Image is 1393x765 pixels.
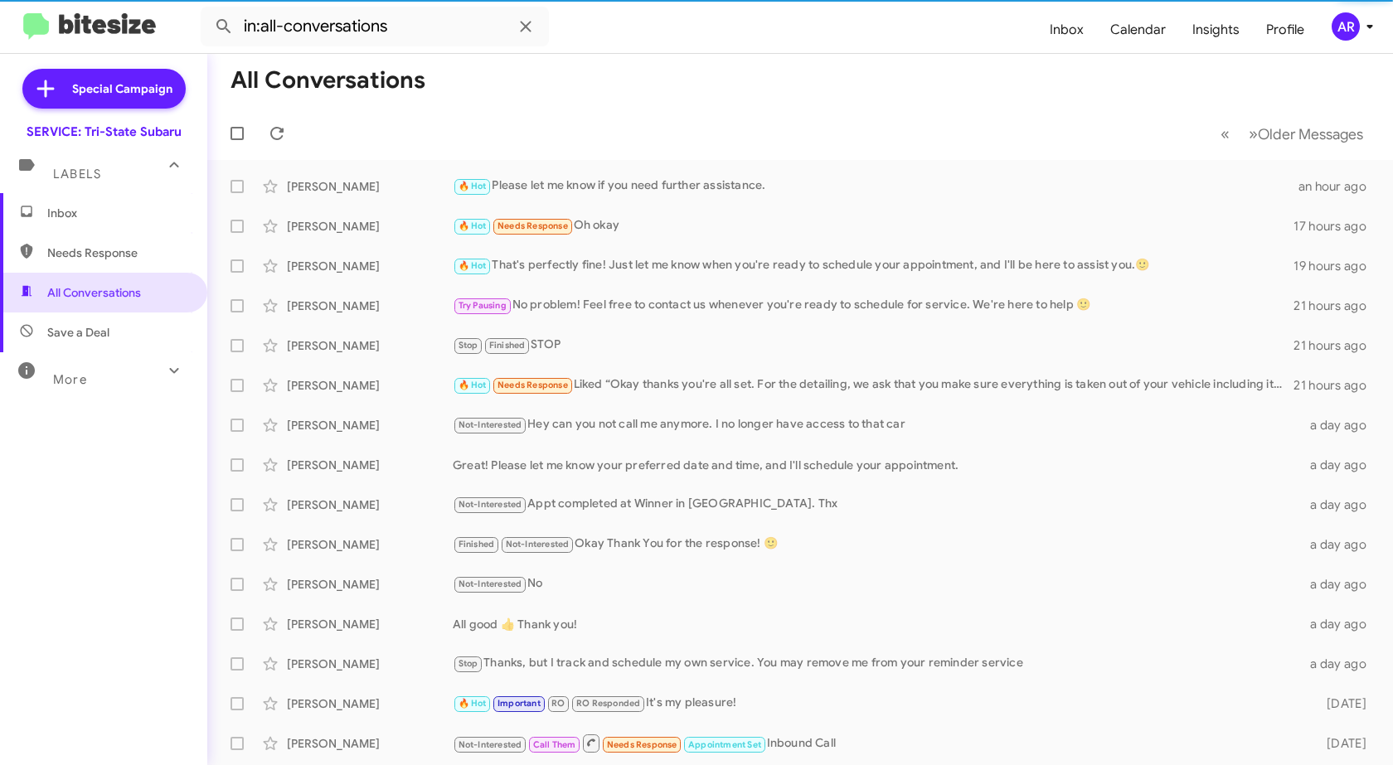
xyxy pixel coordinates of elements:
span: Call Them [533,739,576,750]
span: Finished [459,539,495,550]
div: All good 👍 Thank you! [453,616,1303,632]
span: Save a Deal [47,324,109,341]
div: STOP [453,336,1293,355]
span: RO Responded [576,698,640,709]
a: Calendar [1097,6,1179,54]
div: [PERSON_NAME] [287,178,453,195]
a: Inbox [1036,6,1097,54]
div: a day ago [1303,656,1380,672]
input: Search [201,7,549,46]
span: » [1249,123,1258,144]
span: Important [498,698,541,709]
span: Labels [53,167,101,182]
span: 🔥 Hot [459,220,487,231]
span: Not-Interested [459,419,522,430]
div: [PERSON_NAME] [287,616,453,632]
span: 🔥 Hot [459,380,487,390]
div: [PERSON_NAME] [287,218,453,235]
div: [PERSON_NAME] [287,298,453,314]
div: Great! Please let me know your preferred date and time, and I'll schedule your appointment. [453,457,1303,473]
div: [PERSON_NAME] [287,656,453,672]
div: Inbound Call [453,733,1303,753]
div: [PERSON_NAME] [287,695,453,712]
button: Next [1239,117,1373,151]
span: 🔥 Hot [459,698,487,709]
div: No [453,574,1303,593]
div: [PERSON_NAME] [287,377,453,394]
a: Insights [1179,6,1253,54]
div: a day ago [1303,496,1380,513]
div: 21 hours ago [1293,298,1380,314]
div: It's my pleasure! [453,694,1303,713]
span: « [1221,123,1230,144]
span: Not-Interested [459,499,522,510]
span: Not-Interested [459,579,522,589]
button: AR [1318,12,1375,41]
span: Needs Response [498,220,568,231]
div: Oh okay [453,216,1293,235]
div: [DATE] [1303,735,1380,752]
div: an hour ago [1298,178,1380,195]
div: Please let me know if you need further assistance. [453,177,1298,196]
span: Needs Response [498,380,568,390]
div: a day ago [1303,576,1380,593]
div: [PERSON_NAME] [287,735,453,752]
div: [PERSON_NAME] [287,536,453,553]
div: [PERSON_NAME] [287,258,453,274]
div: [PERSON_NAME] [287,457,453,473]
div: 21 hours ago [1293,337,1380,354]
div: SERVICE: Tri-State Subaru [27,123,182,140]
div: 17 hours ago [1293,218,1380,235]
div: a day ago [1303,457,1380,473]
span: Stop [459,658,478,669]
div: Okay Thank You for the response! 🙂 [453,535,1303,554]
span: Not-Interested [506,539,570,550]
div: That's perfectly fine! Just let me know when you're ready to schedule your appointment, and I'll ... [453,256,1293,275]
div: [PERSON_NAME] [287,496,453,513]
div: AR [1332,12,1360,41]
div: [PERSON_NAME] [287,417,453,433]
div: Hey can you not call me anymore. I no longer have access to that car [453,415,1303,434]
span: Needs Response [47,245,188,261]
span: RO [551,698,565,709]
div: Liked “Okay thanks you're all set. For the detailing, we ask that you make sure everything is tak... [453,375,1293,395]
div: 21 hours ago [1293,377,1380,394]
span: Try Pausing [459,300,507,311]
span: Inbox [47,205,188,221]
span: Stop [459,340,478,351]
span: 🔥 Hot [459,181,487,191]
h1: All Conversations [231,67,425,94]
div: a day ago [1303,616,1380,632]
div: No problem! Feel free to contact us whenever you're ready to schedule for service. We're here to ... [453,296,1293,315]
div: Thanks, but I track and schedule my own service. You may remove me from your reminder service [453,654,1303,673]
span: Not-Interested [459,739,522,750]
span: More [53,372,87,387]
a: Special Campaign [22,69,186,109]
button: Previous [1211,117,1240,151]
a: Profile [1253,6,1318,54]
div: a day ago [1303,417,1380,433]
div: a day ago [1303,536,1380,553]
span: Older Messages [1258,125,1363,143]
span: All Conversations [47,284,141,301]
span: Appointment Set [688,739,761,750]
span: Special Campaign [72,80,172,97]
div: [PERSON_NAME] [287,576,453,593]
span: Needs Response [607,739,677,750]
nav: Page navigation example [1211,117,1373,151]
span: Finished [489,340,526,351]
div: [DATE] [1303,695,1380,712]
div: Appt completed at Winner in [GEOGRAPHIC_DATA]. Thx [453,495,1303,514]
div: [PERSON_NAME] [287,337,453,354]
div: 19 hours ago [1293,258,1380,274]
span: 🔥 Hot [459,260,487,271]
